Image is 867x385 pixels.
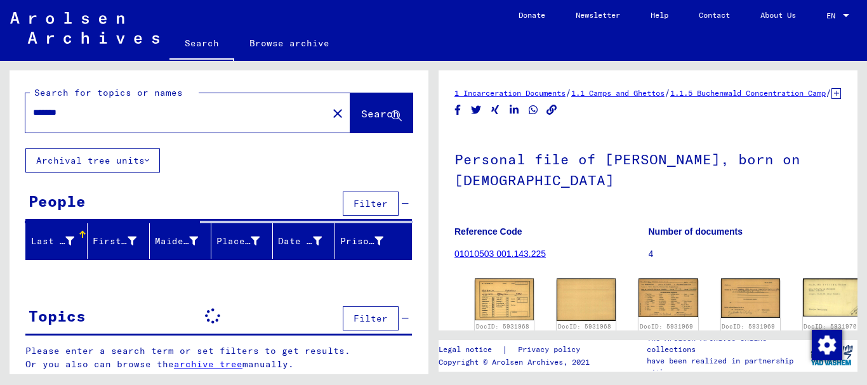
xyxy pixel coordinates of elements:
[489,102,502,118] button: Share on Xing
[470,102,483,118] button: Share on Twitter
[340,235,383,248] div: Prisoner #
[826,87,831,98] span: /
[439,356,595,368] p: Copyright © Arolsen Archives, 2021
[211,223,273,259] mat-header-cell: Place of Birth
[340,231,399,251] div: Prisoner #
[34,87,183,98] mat-label: Search for topics or names
[475,278,534,320] img: 001.jpg
[566,87,571,98] span: /
[25,344,413,371] p: Please enter a search term or set filters to get results. Or you also can browse the manually.
[335,223,411,259] mat-header-cell: Prisoner #
[571,88,665,98] a: 1.1 Camps and Ghettos
[439,343,595,356] div: |
[670,88,826,98] a: 1.1.5 Buchenwald Concentration Camp
[527,102,540,118] button: Share on WhatsApp
[216,231,275,251] div: Place of Birth
[10,12,159,44] img: Arolsen_neg.svg
[803,278,862,316] img: 001.jpg
[273,223,334,259] mat-header-cell: Date of Birth
[26,223,88,259] mat-header-cell: Last Name
[88,223,149,259] mat-header-cell: First Name
[29,190,86,212] div: People
[451,102,465,118] button: Share on Facebook
[476,323,533,339] a: DocID: 5931968 ([PERSON_NAME])
[640,323,697,339] a: DocID: 5931969 ([PERSON_NAME])
[150,223,211,259] mat-header-cell: Maiden Name
[354,313,388,324] span: Filter
[216,235,260,248] div: Place of Birth
[508,343,595,356] a: Privacy policy
[354,198,388,209] span: Filter
[350,93,413,133] button: Search
[174,358,242,370] a: archive tree
[647,355,805,378] p: have been realized in partnership with
[31,235,74,248] div: Last Name
[361,107,399,120] span: Search
[812,330,842,360] img: Change consent
[545,102,559,118] button: Copy link
[649,247,842,261] p: 4
[155,235,198,248] div: Maiden Name
[454,130,842,207] h1: Personal file of [PERSON_NAME], born on [DEMOGRAPHIC_DATA]
[93,235,136,248] div: First Name
[278,231,337,251] div: Date of Birth
[721,278,780,317] img: 002.jpg
[454,88,566,98] a: 1 Incarceration Documents
[649,226,743,237] b: Number of documents
[722,323,779,339] a: DocID: 5931969 ([PERSON_NAME])
[647,332,805,355] p: The Arolsen Archives online collections
[169,28,234,61] a: Search
[454,249,546,259] a: 01010503 001.143.225
[325,100,350,126] button: Clear
[558,323,615,339] a: DocID: 5931968 ([PERSON_NAME])
[234,28,345,58] a: Browse archive
[508,102,521,118] button: Share on LinkedIn
[330,106,345,121] mat-icon: close
[439,343,502,356] a: Legal notice
[31,231,90,251] div: Last Name
[155,231,214,251] div: Maiden Name
[93,231,152,251] div: First Name
[278,235,321,248] div: Date of Birth
[804,323,861,339] a: DocID: 5931970 ([PERSON_NAME])
[808,339,856,371] img: yv_logo.png
[826,11,840,20] span: EN
[639,278,698,317] img: 001.jpg
[29,304,86,327] div: Topics
[343,192,399,216] button: Filter
[25,148,160,173] button: Archival tree units
[665,87,670,98] span: /
[557,278,616,321] img: 002.jpg
[343,306,399,330] button: Filter
[454,226,522,237] b: Reference Code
